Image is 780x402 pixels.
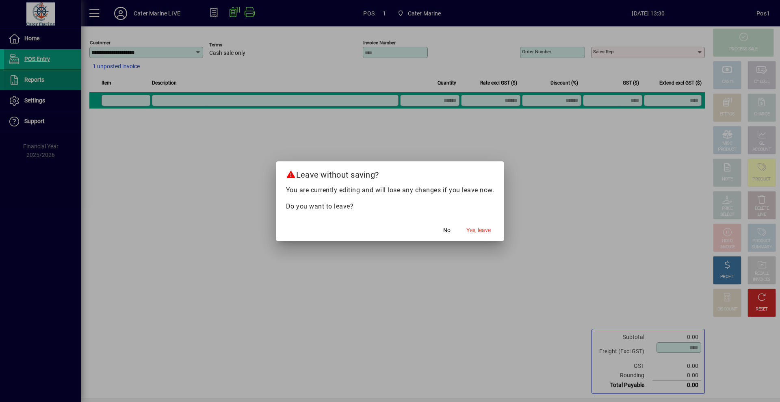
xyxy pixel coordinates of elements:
button: Yes, leave [463,223,494,238]
span: No [443,226,451,235]
h2: Leave without saving? [276,161,504,185]
button: No [434,223,460,238]
span: Yes, leave [466,226,491,235]
p: You are currently editing and will lose any changes if you leave now. [286,185,494,195]
p: Do you want to leave? [286,202,494,211]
